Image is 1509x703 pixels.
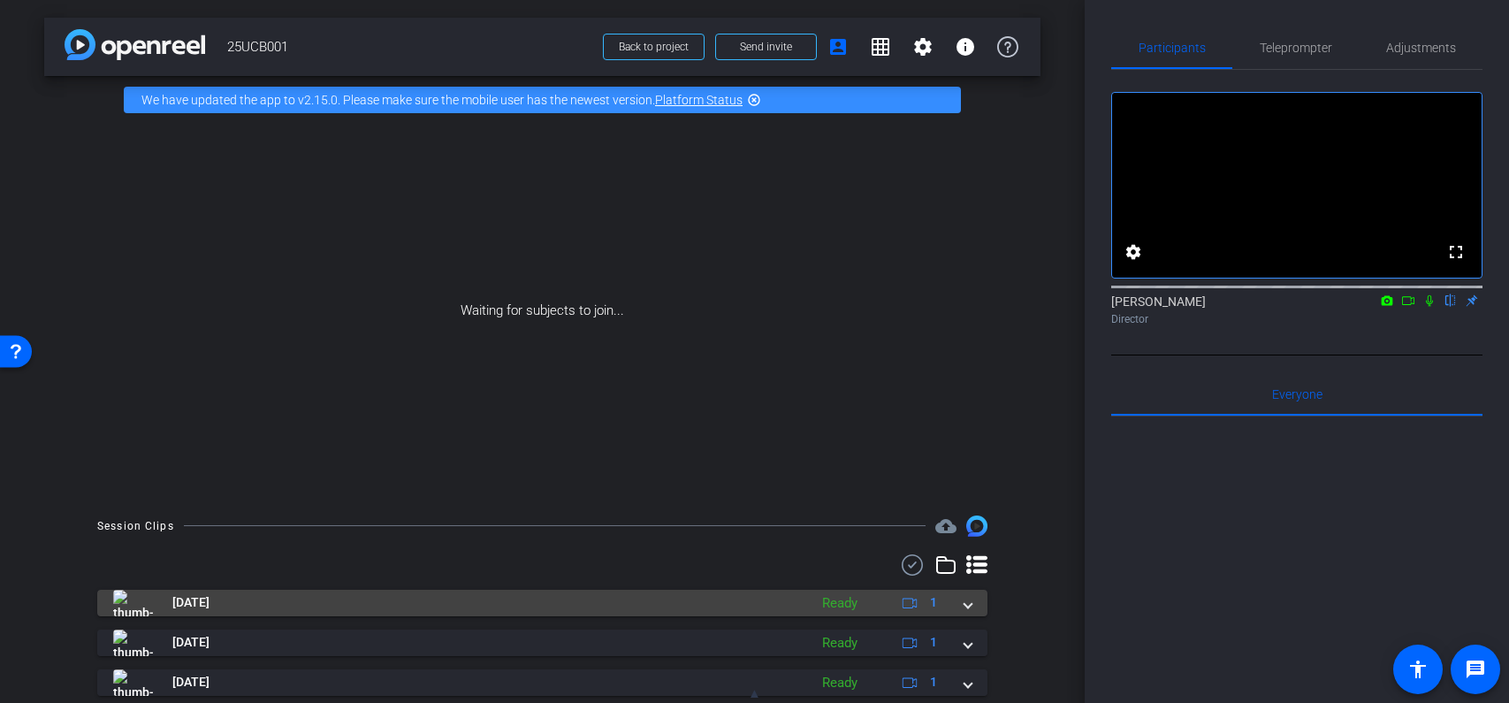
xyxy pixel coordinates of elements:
[813,633,866,653] div: Ready
[715,34,817,60] button: Send invite
[113,590,153,616] img: thumb-nail
[65,29,205,60] img: app-logo
[813,673,866,693] div: Ready
[740,40,792,54] span: Send invite
[619,41,689,53] span: Back to project
[172,593,210,612] span: [DATE]
[935,516,956,537] span: Destinations for your clips
[44,124,1040,498] div: Waiting for subjects to join...
[1111,311,1482,327] div: Director
[97,517,174,535] div: Session Clips
[966,516,987,537] img: Session clips
[1445,241,1467,263] mat-icon: fullscreen
[1465,659,1486,680] mat-icon: message
[172,673,210,692] span: [DATE]
[97,669,987,696] mat-expansion-panel-header: thumb-nail[DATE]Ready1
[1123,241,1144,263] mat-icon: settings
[172,633,210,652] span: [DATE]
[930,593,937,612] span: 1
[1260,42,1332,54] span: Teleprompter
[912,36,934,57] mat-icon: settings
[124,87,961,113] div: We have updated the app to v2.15.0. Please make sure the mobile user has the newest version.
[1272,388,1322,401] span: Everyone
[870,36,891,57] mat-icon: grid_on
[827,36,849,57] mat-icon: account_box
[813,593,866,614] div: Ready
[1440,292,1461,308] mat-icon: flip
[655,93,743,107] a: Platform Status
[747,93,761,107] mat-icon: highlight_off
[1111,293,1482,327] div: [PERSON_NAME]
[1386,42,1456,54] span: Adjustments
[113,630,153,656] img: thumb-nail
[603,34,705,60] button: Back to project
[955,36,976,57] mat-icon: info
[935,516,956,537] mat-icon: cloud_upload
[748,685,761,701] span: ▲
[97,630,987,656] mat-expansion-panel-header: thumb-nail[DATE]Ready1
[1407,659,1429,680] mat-icon: accessibility
[227,29,592,65] span: 25UCB001
[1139,42,1206,54] span: Participants
[930,673,937,692] span: 1
[930,633,937,652] span: 1
[97,590,987,616] mat-expansion-panel-header: thumb-nail[DATE]Ready1
[113,669,153,696] img: thumb-nail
